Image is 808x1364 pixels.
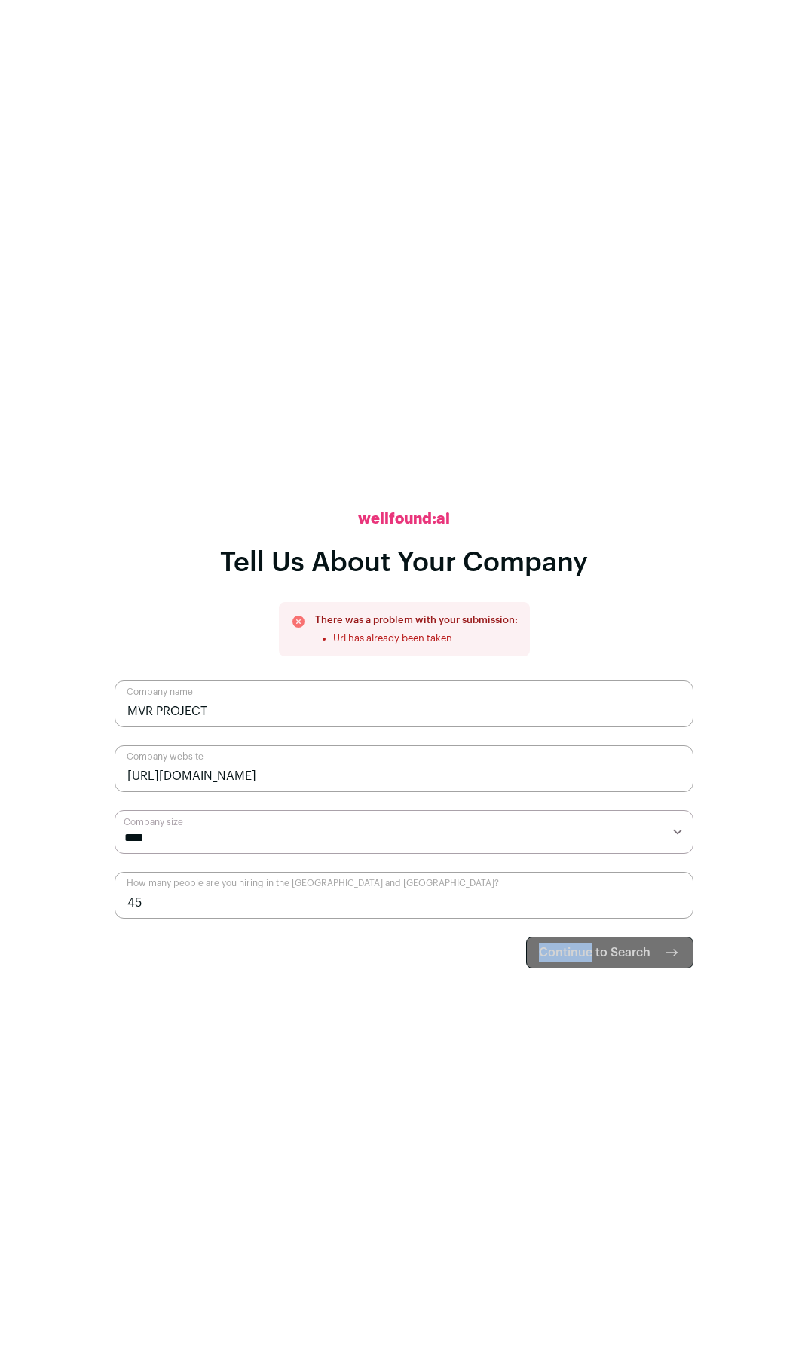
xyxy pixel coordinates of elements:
input: How many people are you hiring in the US and Canada? [115,872,693,919]
h2: wellfound:ai [358,509,450,530]
h3: There was a problem with your submission: [315,614,518,626]
li: Url has already been taken [333,632,518,644]
h1: Tell Us About Your Company [220,548,588,578]
input: Company name [115,680,693,727]
input: Company website [115,745,693,792]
